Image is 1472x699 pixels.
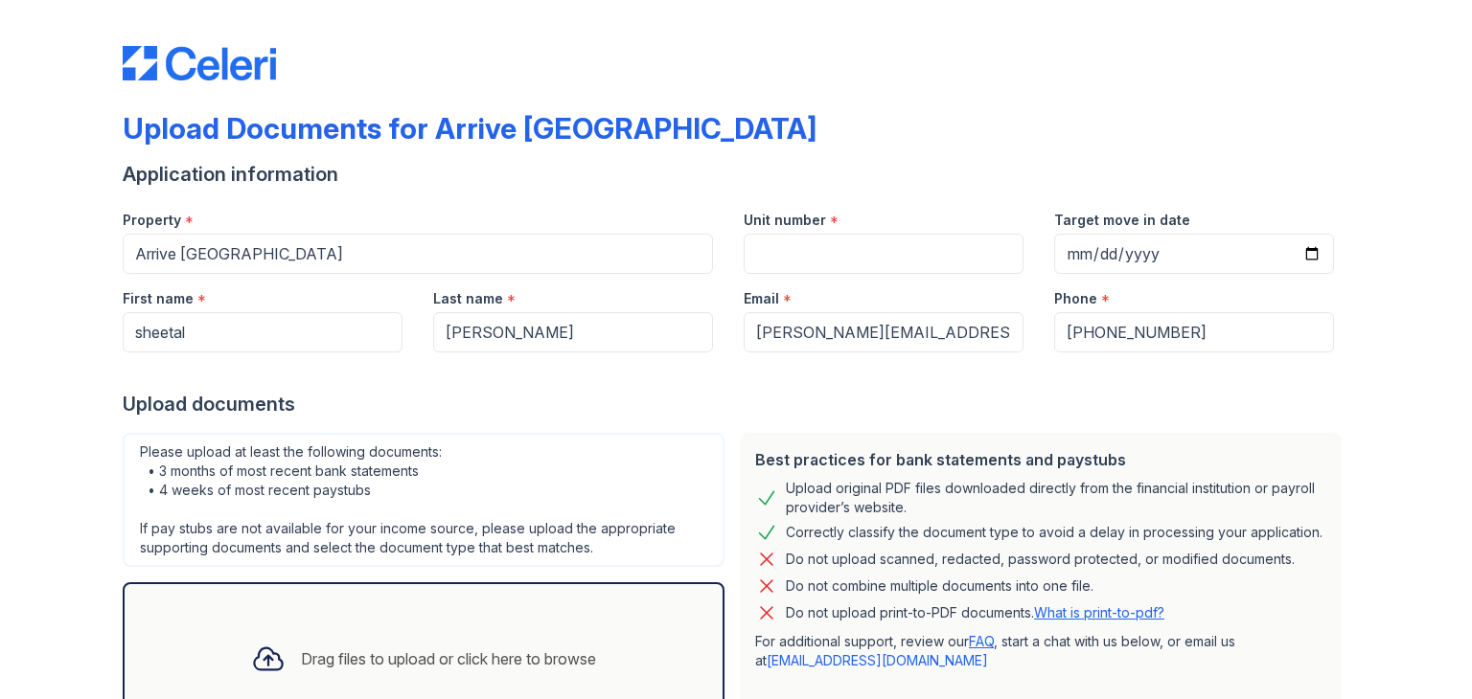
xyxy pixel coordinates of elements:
a: What is print-to-pdf? [1034,604,1164,620]
div: Upload documents [123,391,1349,417]
div: Best practices for bank statements and paystubs [755,448,1326,471]
label: Email [744,289,779,308]
p: For additional support, review our , start a chat with us below, or email us at [755,632,1326,670]
a: FAQ [969,633,994,649]
p: Do not upload print-to-PDF documents. [786,603,1164,622]
label: Property [123,211,181,230]
div: Upload Documents for Arrive [GEOGRAPHIC_DATA] [123,111,816,146]
div: Do not upload scanned, redacted, password protected, or modified documents. [786,548,1295,571]
label: Unit number [744,211,826,230]
label: First name [123,289,194,308]
div: Please upload at least the following documents: • 3 months of most recent bank statements • 4 wee... [123,433,724,567]
div: Do not combine multiple documents into one file. [786,575,1093,598]
label: Last name [433,289,503,308]
label: Phone [1054,289,1097,308]
div: Drag files to upload or click here to browse [301,647,596,670]
div: Correctly classify the document type to avoid a delay in processing your application. [786,521,1322,544]
div: Upload original PDF files downloaded directly from the financial institution or payroll provider’... [786,479,1326,517]
img: CE_Logo_Blue-a8612792a0a2168367f1c8372b55b34899dd931a85d93a1a3d3e32e68fde9ad4.png [123,46,276,80]
a: [EMAIL_ADDRESS][DOMAIN_NAME] [767,652,988,668]
div: Application information [123,161,1349,188]
label: Target move in date [1054,211,1190,230]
